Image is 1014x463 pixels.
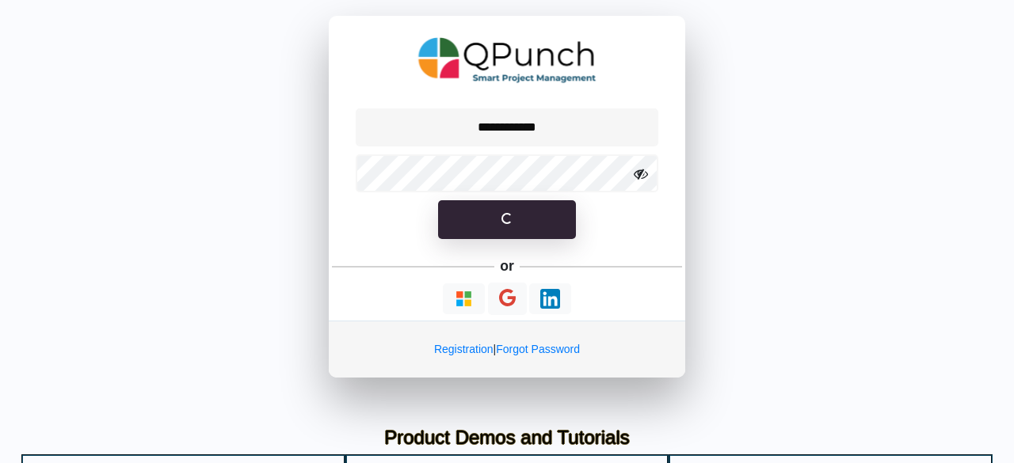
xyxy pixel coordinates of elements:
a: Registration [434,343,494,355]
img: Loading... [454,289,474,309]
div: | [329,321,685,378]
button: Continue With Google [488,283,527,315]
button: Continue With LinkedIn [529,283,571,314]
button: Continue With Microsoft Azure [443,283,485,314]
img: Loading... [540,289,560,309]
h5: or [497,255,517,277]
a: Forgot Password [496,343,580,355]
img: QPunch [418,32,597,89]
h3: Product Demos and Tutorials [33,427,981,450]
